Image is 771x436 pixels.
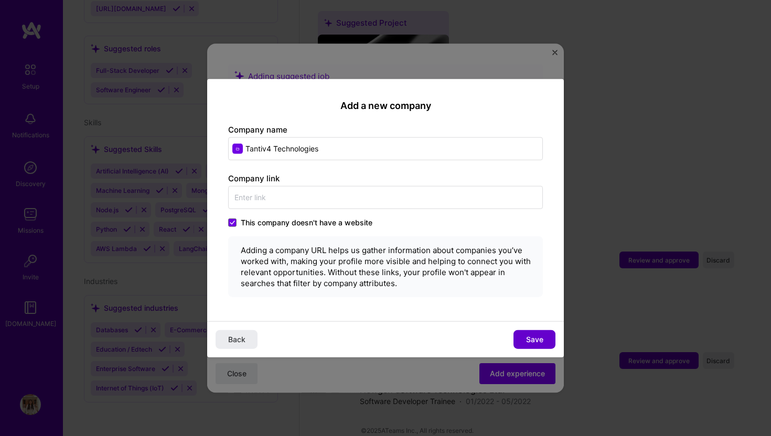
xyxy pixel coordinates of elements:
[228,334,245,344] span: Back
[228,137,543,160] input: Enter name
[241,244,534,288] div: Adding a company URL helps us gather information about companies you’ve worked with, making your ...
[228,186,543,209] input: Enter link
[526,334,543,344] span: Save
[241,217,372,227] span: This company doesn't have a website
[228,100,543,112] h2: Add a new company
[216,330,258,348] button: Back
[228,124,287,134] label: Company name
[513,330,555,348] button: Save
[228,173,280,183] label: Company link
